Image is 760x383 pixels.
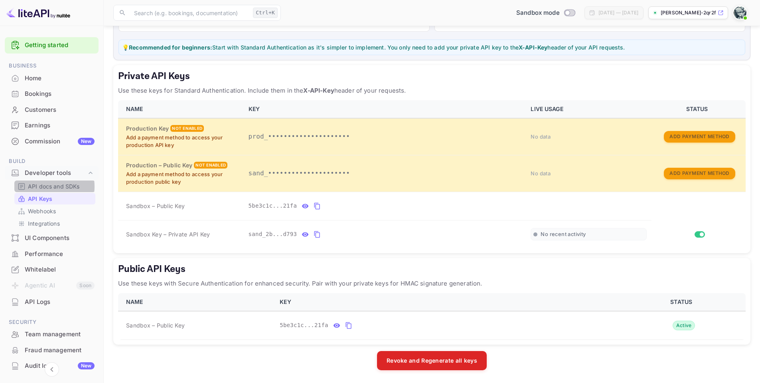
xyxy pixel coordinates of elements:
table: public api keys table [118,293,746,340]
th: STATUS [651,100,746,118]
div: Customers [5,102,99,118]
div: Switch to Production mode [513,8,578,18]
p: Add a payment method to access your production public key [126,171,239,186]
a: Add Payment Method [664,133,735,139]
a: Performance [5,246,99,261]
a: Home [5,71,99,85]
a: Team management [5,327,99,341]
button: Collapse navigation [45,362,59,377]
p: [PERSON_NAME]-2qr2f.nuit... [661,9,716,16]
div: Home [25,74,95,83]
th: NAME [118,100,244,118]
input: Search (e.g. bookings, documentation) [129,5,250,21]
table: private api keys table [118,100,746,248]
span: No data [531,133,551,140]
div: Active [673,321,695,330]
button: Add Payment Method [664,168,735,179]
h5: Public API Keys [118,263,746,276]
a: Bookings [5,86,99,101]
a: UI Components [5,230,99,245]
img: Raoul Alobo [734,6,746,19]
button: Revoke and Regenerate all keys [377,351,487,370]
span: Sandbox – Public Key [126,202,185,210]
p: 💡 Start with Standard Authentication as it's simpler to implement. You only need to add your priv... [122,43,742,52]
div: Fraud management [25,346,95,355]
a: Webhooks [18,207,92,215]
p: sand_••••••••••••••••••••• [249,169,521,178]
a: Add Payment Method [664,169,735,176]
h5: Private API Keys [118,70,746,83]
div: Getting started [5,37,99,54]
div: Team management [5,327,99,342]
div: Ctrl+K [253,8,278,18]
th: KEY [244,100,526,118]
div: Home [5,71,99,86]
span: Sandbox – Public Key [126,321,185,329]
div: Whitelabel [5,262,99,278]
span: Sandbox Key – Private API Key [126,231,210,238]
div: Developer tools [5,166,99,180]
a: CommissionNew [5,134,99,149]
div: API docs and SDKs [14,181,95,192]
div: Not enabled [194,162,227,169]
a: Integrations [18,219,92,228]
a: API Logs [5,294,99,309]
div: UI Components [5,230,99,246]
p: Use these keys with Secure Authentication for enhanced security. Pair with your private keys for ... [118,279,746,288]
div: Integrations [14,218,95,229]
p: Webhooks [28,207,56,215]
span: Build [5,157,99,166]
div: Not enabled [170,125,204,132]
a: Audit logsNew [5,358,99,373]
strong: Recommended for beginners: [129,44,212,51]
div: API Logs [25,298,95,307]
th: STATUS [620,293,746,311]
a: Whitelabel [5,262,99,277]
div: Developer tools [25,169,87,178]
div: API Logs [5,294,99,310]
p: API Keys [28,194,52,203]
div: Performance [25,250,95,259]
p: prod_••••••••••••••••••••• [249,132,521,141]
div: Commission [25,137,95,146]
h6: Production – Public Key [126,161,192,170]
span: Business [5,62,99,70]
a: Fraud management [5,343,99,357]
button: Add Payment Method [664,131,735,143]
div: CommissionNew [5,134,99,149]
div: [DATE] — [DATE] [598,9,638,16]
a: Earnings [5,118,99,133]
div: UI Components [25,234,95,243]
img: LiteAPI logo [6,6,70,19]
a: View Standard Auth Docs → [122,20,199,27]
span: 5be3c1c...21fa [280,321,328,329]
div: API Keys [14,193,95,204]
div: Team management [25,330,95,339]
div: Bookings [25,89,95,99]
div: Earnings [25,121,95,130]
strong: X-API-Key [519,44,547,51]
div: New [78,362,95,369]
span: 5be3c1c...21fa [249,202,297,210]
strong: X-API-Key [303,87,334,94]
span: Sandbox mode [516,8,560,18]
h6: Production Key [126,124,169,133]
div: Audit logs [25,361,95,371]
div: Performance [5,246,99,262]
a: Customers [5,102,99,117]
p: Use these keys for Standard Authentication. Include them in the header of your requests. [118,86,746,95]
span: sand_2b...d793 [249,230,297,238]
div: Fraud management [5,343,99,358]
a: Getting started [25,41,95,50]
div: New [78,138,95,145]
span: Security [5,318,99,327]
div: Webhooks [14,205,95,217]
th: KEY [275,293,620,311]
div: Earnings [5,118,99,133]
a: API docs and SDKs [18,182,92,191]
div: Customers [25,105,95,115]
th: LIVE USAGE [526,100,651,118]
p: Add a payment method to access your production API key [126,134,239,149]
a: API Keys [18,194,92,203]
